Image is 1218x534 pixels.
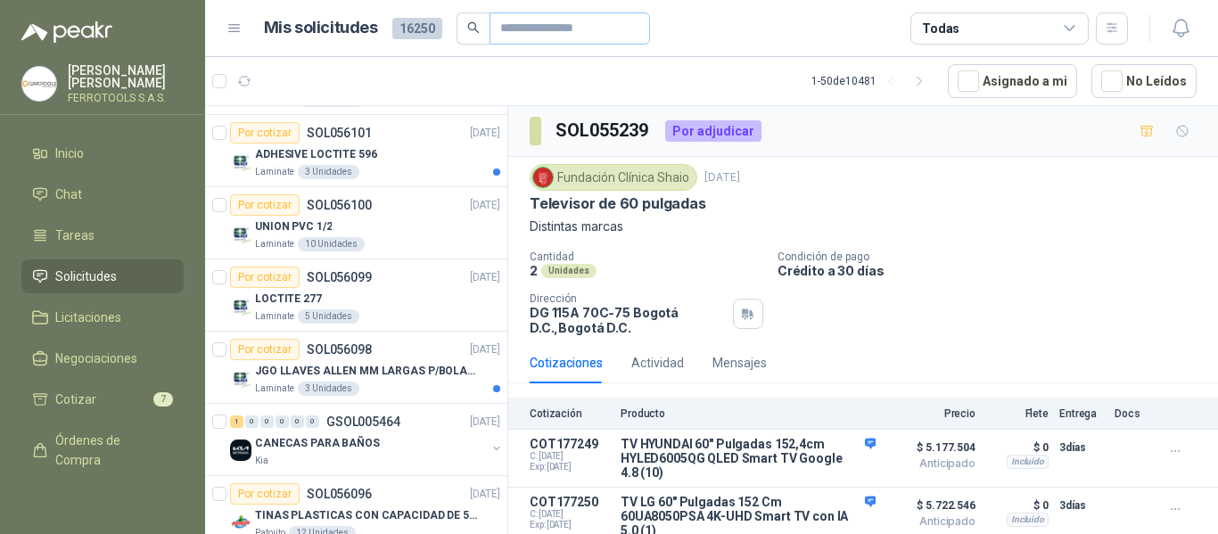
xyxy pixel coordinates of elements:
[530,520,610,530] span: Exp: [DATE]
[530,509,610,520] span: C: [DATE]
[306,415,319,428] div: 0
[530,437,610,451] p: COT177249
[255,454,268,468] p: Kia
[470,125,500,142] p: [DATE]
[276,415,289,428] div: 0
[153,392,173,407] span: 7
[230,194,300,216] div: Por cotizar
[298,165,359,179] div: 3 Unidades
[230,440,251,461] img: Company Logo
[530,305,726,335] p: DG 115A 70C-75 Bogotá D.C. , Bogotá D.C.
[307,127,372,139] p: SOL056101
[307,488,372,500] p: SOL056096
[55,144,84,163] span: Inicio
[530,462,610,472] span: Exp: [DATE]
[21,341,184,375] a: Negociaciones
[255,309,294,324] p: Laminate
[298,309,359,324] div: 5 Unidades
[264,15,378,41] h1: Mis solicitudes
[470,486,500,503] p: [DATE]
[230,483,300,505] div: Por cotizar
[556,117,651,144] h3: SOL055239
[1059,495,1104,516] p: 3 días
[307,271,372,283] p: SOL056099
[205,187,507,259] a: Por cotizarSOL056100[DATE] Company LogoUNION PVC 1/2Laminate10 Unidades
[21,177,184,211] a: Chat
[21,21,112,43] img: Logo peakr
[255,218,332,235] p: UNION PVC 1/2
[255,382,294,396] p: Laminate
[948,64,1077,98] button: Asignado a mi
[530,263,538,278] p: 2
[1007,455,1049,469] div: Incluido
[1059,437,1104,458] p: 3 días
[21,423,184,477] a: Órdenes de Compra
[55,185,82,204] span: Chat
[470,414,500,431] p: [DATE]
[326,415,400,428] p: GSOL005464
[704,169,740,186] p: [DATE]
[21,136,184,170] a: Inicio
[55,308,121,327] span: Licitaciones
[307,343,372,356] p: SOL056098
[778,251,1211,263] p: Condición de pago
[470,341,500,358] p: [DATE]
[255,237,294,251] p: Laminate
[245,415,259,428] div: 0
[530,251,763,263] p: Cantidad
[230,122,300,144] div: Por cotizar
[255,146,377,163] p: ADHESIVE LOCTITE 596
[986,495,1049,516] p: $ 0
[21,218,184,252] a: Tareas
[470,197,500,214] p: [DATE]
[1115,407,1150,420] p: Docs
[530,407,610,420] p: Cotización
[533,168,553,187] img: Company Logo
[230,415,243,428] div: 1
[255,291,322,308] p: LOCTITE 277
[255,435,380,452] p: CANECAS PARA BAÑOS
[621,437,876,480] p: TV HYUNDAI 60" Pulgadas 152,4cm HYLED6005QG QLED Smart TV Google 4.8 (10)
[1091,64,1197,98] button: No Leídos
[886,495,975,516] span: $ 5.722.546
[205,259,507,332] a: Por cotizarSOL056099[DATE] Company LogoLOCTITE 277Laminate5 Unidades
[811,67,934,95] div: 1 - 50 de 10481
[665,120,761,142] div: Por adjudicar
[291,415,304,428] div: 0
[68,64,184,89] p: [PERSON_NAME] [PERSON_NAME]
[68,93,184,103] p: FERROTOOLS S.A.S.
[467,21,480,34] span: search
[230,339,300,360] div: Por cotizar
[230,295,251,316] img: Company Logo
[530,451,610,462] span: C: [DATE]
[205,115,507,187] a: Por cotizarSOL056101[DATE] Company LogoADHESIVE LOCTITE 596Laminate3 Unidades
[21,484,184,518] a: Remisiones
[230,267,300,288] div: Por cotizar
[1007,513,1049,527] div: Incluido
[22,67,56,101] img: Company Logo
[298,237,365,251] div: 10 Unidades
[530,217,1197,236] p: Distintas marcas
[530,495,610,509] p: COT177250
[1059,407,1104,420] p: Entrega
[470,269,500,286] p: [DATE]
[886,516,975,527] span: Anticipado
[530,164,697,191] div: Fundación Clínica Shaio
[205,332,507,404] a: Por cotizarSOL056098[DATE] Company LogoJGO LLAVES ALLEN MM LARGAS P/BOLA 4996 ULaminate3 Unidades
[230,151,251,172] img: Company Logo
[230,223,251,244] img: Company Logo
[307,199,372,211] p: SOL056100
[541,264,597,278] div: Unidades
[986,437,1049,458] p: $ 0
[230,411,504,468] a: 1 0 0 0 0 0 GSOL005464[DATE] Company LogoCANECAS PARA BAÑOSKia
[778,263,1211,278] p: Crédito a 30 días
[55,267,117,286] span: Solicitudes
[55,226,95,245] span: Tareas
[55,390,96,409] span: Cotizar
[986,407,1049,420] p: Flete
[886,407,975,420] p: Precio
[255,165,294,179] p: Laminate
[922,19,959,38] div: Todas
[886,458,975,469] span: Anticipado
[530,292,726,305] p: Dirección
